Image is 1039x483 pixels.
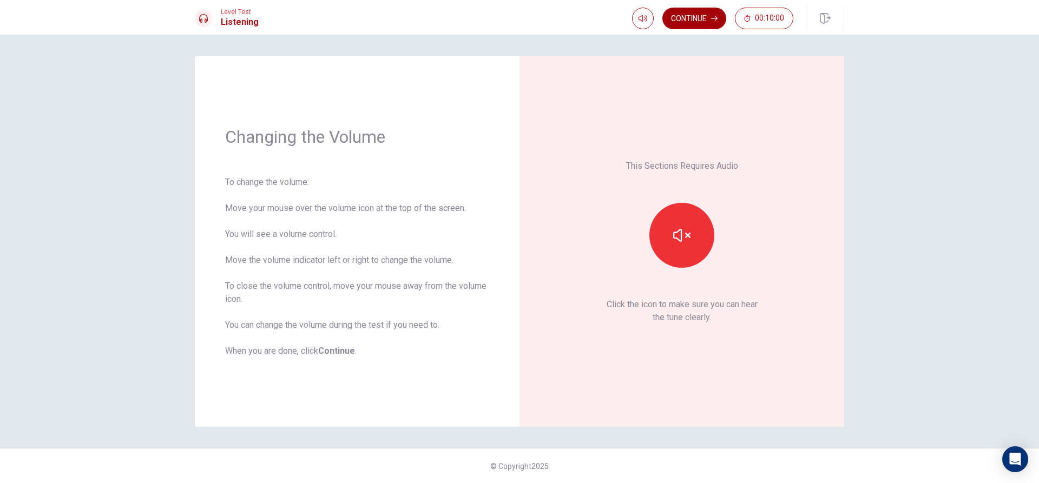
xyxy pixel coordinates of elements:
[755,14,784,23] span: 00:10:00
[490,462,549,471] span: © Copyright 2025
[318,346,355,356] b: Continue
[626,160,738,173] p: This Sections Requires Audio
[225,126,489,148] h1: Changing the Volume
[221,16,259,29] h1: Listening
[221,8,259,16] span: Level Test
[735,8,793,29] button: 00:10:00
[225,176,489,358] div: To change the volume: Move your mouse over the volume icon at the top of the screen. You will see...
[607,298,758,324] p: Click the icon to make sure you can hear the tune clearly.
[662,8,726,29] button: Continue
[1002,446,1028,472] div: Open Intercom Messenger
